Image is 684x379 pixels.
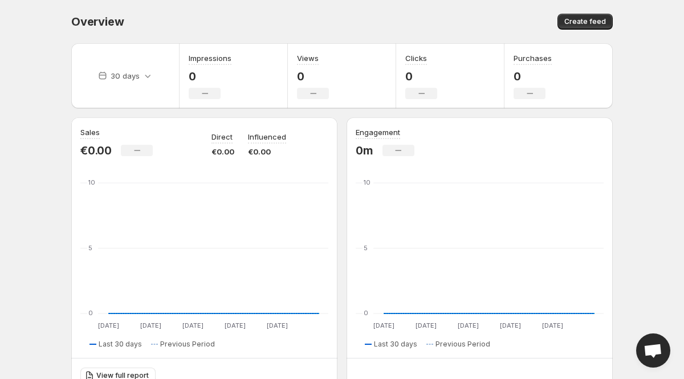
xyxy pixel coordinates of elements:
p: Direct [211,131,233,142]
a: Open chat [636,333,670,368]
text: 0 [88,309,93,317]
text: 0 [364,309,368,317]
p: 30 days [111,70,140,81]
p: €0.00 [211,146,234,157]
h3: Purchases [514,52,552,64]
span: Previous Period [435,340,490,349]
span: Overview [71,15,124,28]
h3: Engagement [356,127,400,138]
p: €0.00 [80,144,112,157]
h3: Views [297,52,319,64]
p: 0 [514,70,552,83]
p: 0m [356,144,373,157]
text: [DATE] [98,321,119,329]
text: 10 [88,178,95,186]
p: Influenced [248,131,286,142]
p: 0 [189,70,231,83]
span: Last 30 days [374,340,417,349]
p: €0.00 [248,146,286,157]
span: Last 30 days [99,340,142,349]
text: [DATE] [267,321,288,329]
h3: Clicks [405,52,427,64]
text: [DATE] [500,321,521,329]
span: Create feed [564,17,606,26]
text: 5 [364,244,368,252]
span: Previous Period [160,340,215,349]
h3: Sales [80,127,100,138]
text: [DATE] [416,321,437,329]
h3: Impressions [189,52,231,64]
button: Create feed [557,14,613,30]
text: 10 [364,178,370,186]
text: [DATE] [225,321,246,329]
text: 5 [88,244,92,252]
text: [DATE] [373,321,394,329]
text: [DATE] [542,321,563,329]
text: [DATE] [182,321,203,329]
text: [DATE] [458,321,479,329]
text: [DATE] [140,321,161,329]
p: 0 [405,70,437,83]
p: 0 [297,70,329,83]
